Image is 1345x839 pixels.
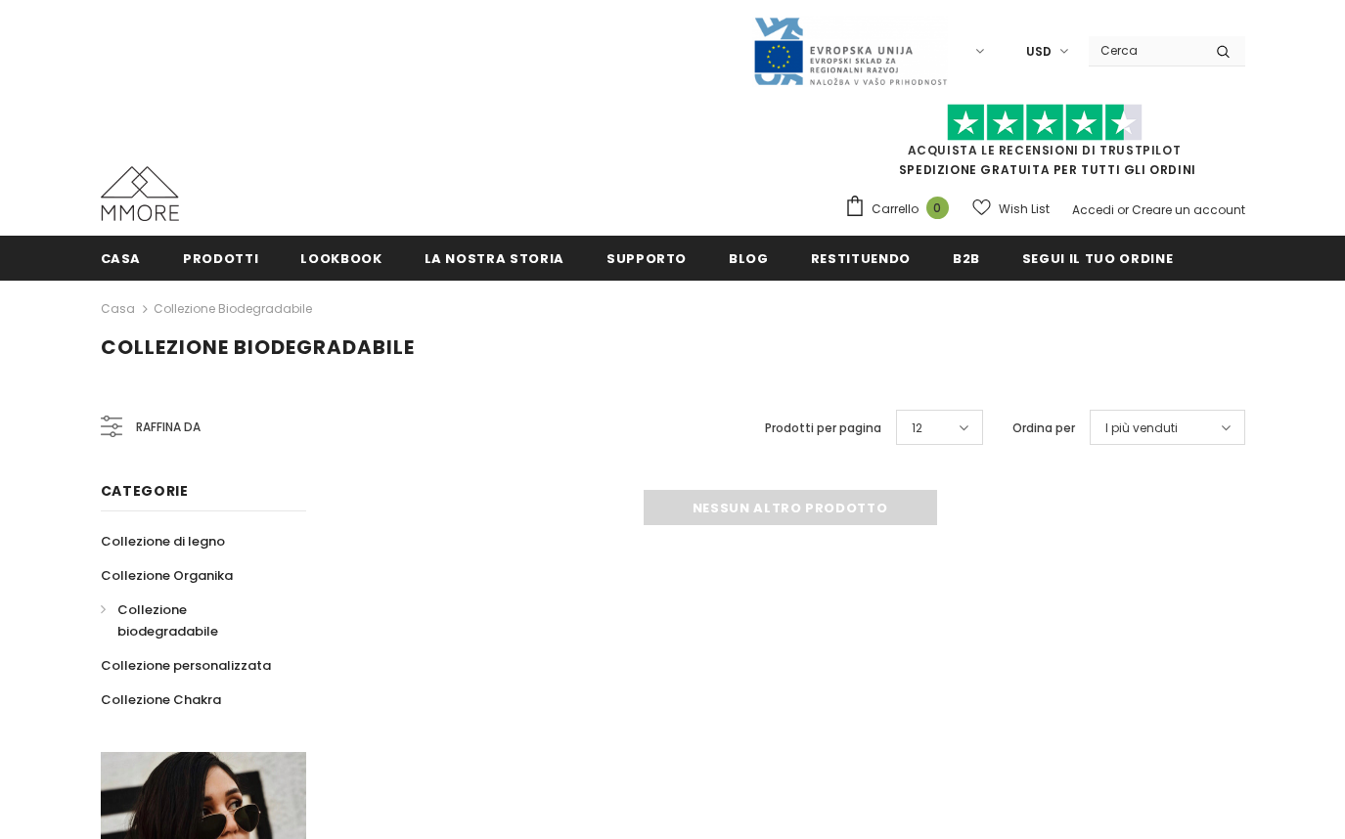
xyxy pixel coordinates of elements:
a: Segui il tuo ordine [1022,236,1173,280]
span: La nostra storia [425,249,564,268]
span: Collezione biodegradabile [117,600,218,640]
a: Blog [729,236,769,280]
a: Creare un account [1132,201,1245,218]
span: USD [1026,42,1052,62]
span: Segui il tuo ordine [1022,249,1173,268]
a: Collezione Organika [101,558,233,593]
span: Raffina da [136,417,201,438]
span: Casa [101,249,142,268]
span: B2B [953,249,980,268]
a: Collezione biodegradabile [154,300,312,317]
span: Blog [729,249,769,268]
span: Prodotti [183,249,258,268]
img: Javni Razpis [752,16,948,87]
input: Search Site [1089,36,1201,65]
a: Prodotti [183,236,258,280]
span: Restituendo [811,249,911,268]
span: SPEDIZIONE GRATUITA PER TUTTI GLI ORDINI [844,112,1245,178]
span: Collezione Chakra [101,690,221,709]
img: Casi MMORE [101,166,179,221]
img: Fidati di Pilot Stars [947,104,1143,142]
a: Casa [101,297,135,321]
span: Wish List [999,199,1050,219]
a: Acquista le recensioni di TrustPilot [908,142,1182,158]
a: supporto [606,236,687,280]
a: La nostra storia [425,236,564,280]
a: Carrello 0 [844,195,959,224]
a: Casa [101,236,142,280]
span: Lookbook [300,249,381,268]
a: Collezione biodegradabile [101,593,285,648]
span: Collezione Organika [101,566,233,585]
span: supporto [606,249,687,268]
a: Collezione di legno [101,524,225,558]
a: Lookbook [300,236,381,280]
span: Collezione di legno [101,532,225,551]
span: 12 [912,419,922,438]
a: Collezione personalizzata [101,648,271,683]
label: Prodotti per pagina [765,419,881,438]
a: Restituendo [811,236,911,280]
span: or [1117,201,1129,218]
a: B2B [953,236,980,280]
a: Wish List [972,192,1050,226]
a: Accedi [1072,201,1114,218]
span: I più venduti [1105,419,1178,438]
a: Collezione Chakra [101,683,221,717]
span: 0 [926,197,949,219]
span: Categorie [101,481,189,501]
a: Javni Razpis [752,42,948,59]
label: Ordina per [1012,419,1075,438]
span: Carrello [872,199,919,219]
span: Collezione biodegradabile [101,333,415,361]
span: Collezione personalizzata [101,656,271,675]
